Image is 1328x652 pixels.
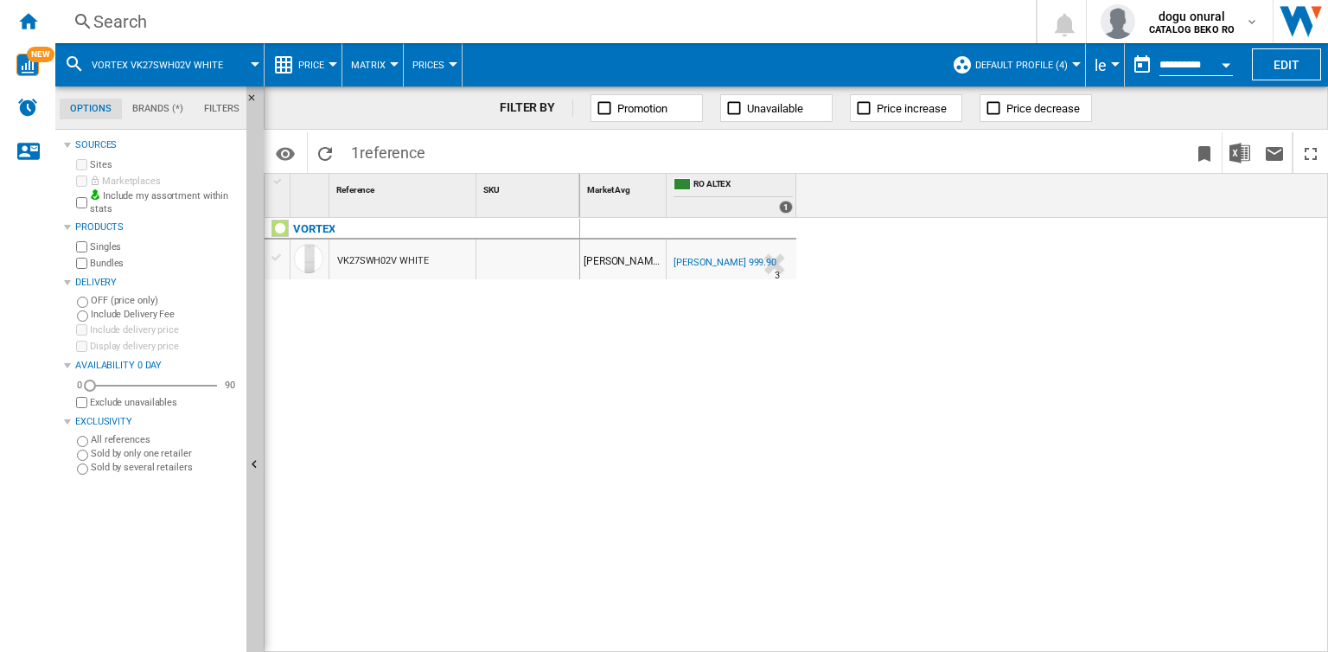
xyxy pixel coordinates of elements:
[91,433,239,446] label: All references
[980,94,1092,122] button: Price decrease
[90,323,239,336] label: Include delivery price
[91,308,239,321] label: Include Delivery Fee
[693,178,793,193] span: RO ALTEX
[90,377,217,394] md-slider: Availability
[122,99,194,119] md-tab-item: Brands (*)
[351,43,394,86] button: Matrix
[952,43,1076,86] div: Default profile (4)
[77,297,88,308] input: OFF (price only)
[194,99,250,119] md-tab-item: Filters
[76,159,87,170] input: Sites
[75,138,239,152] div: Sources
[308,132,342,173] button: Reload
[1223,132,1257,173] button: Download in Excel
[298,60,324,71] span: Price
[75,359,239,373] div: Availability 0 Day
[91,294,239,307] label: OFF (price only)
[500,99,573,117] div: FILTER BY
[1187,132,1222,173] button: Bookmark this report
[1210,47,1242,78] button: Open calendar
[720,94,833,122] button: Unavailable
[1095,56,1107,74] span: le
[337,241,428,281] div: VK27SWH02V WHITE
[483,185,500,195] span: SKU
[90,257,239,270] label: Bundles
[1229,143,1250,163] img: excel-24x24.png
[1257,132,1292,173] button: Send this report by email
[670,174,796,217] div: RO ALTEX 1 offers sold by RO ALTEX
[975,60,1068,71] span: Default profile (4)
[27,47,54,62] span: NEW
[220,379,239,392] div: 90
[294,174,329,201] div: Sort None
[584,174,666,201] div: Sort None
[92,60,223,71] span: VORTEX VK27SWH02V WHITE
[90,189,239,216] label: Include my assortment within stats
[412,43,453,86] button: Prices
[587,185,630,195] span: Market Avg
[351,60,386,71] span: Matrix
[1252,48,1321,80] button: Edit
[60,99,122,119] md-tab-item: Options
[1149,24,1235,35] b: CATALOG BEKO RO
[76,176,87,187] input: Marketplaces
[584,174,666,201] div: Market Avg Sort None
[342,132,434,169] span: 1
[90,158,239,171] label: Sites
[90,175,239,188] label: Marketplaces
[90,240,239,253] label: Singles
[273,43,333,86] div: Price
[850,94,962,122] button: Price increase
[480,174,579,201] div: Sort None
[92,43,240,86] button: VORTEX VK27SWH02V WHITE
[91,461,239,474] label: Sold by several retailers
[1101,4,1135,39] img: profile.jpg
[1095,43,1115,86] button: le
[1293,132,1328,173] button: Maximize
[76,341,87,352] input: Display delivery price
[617,102,667,115] span: Promotion
[1006,102,1080,115] span: Price decrease
[90,396,239,409] label: Exclude unavailables
[246,86,267,118] button: Hide
[76,258,87,269] input: Bundles
[412,60,444,71] span: Prices
[90,340,239,353] label: Display delivery price
[77,310,88,322] input: Include Delivery Fee
[333,174,476,201] div: Reference Sort None
[268,137,303,169] button: Options
[76,324,87,336] input: Include delivery price
[360,144,425,162] span: reference
[76,192,87,214] input: Include my assortment within stats
[480,174,579,201] div: SKU Sort None
[1125,48,1159,82] button: md-calendar
[64,43,255,86] div: VORTEX VK27SWH02V WHITE
[76,397,87,408] input: Display delivery price
[877,102,947,115] span: Price increase
[77,436,88,447] input: All references
[975,43,1076,86] button: Default profile (4)
[73,379,86,392] div: 0
[1086,43,1125,86] md-menu: Currency
[90,189,100,200] img: mysite-bg-18x18.png
[580,240,666,279] div: [PERSON_NAME] 999.90
[591,94,703,122] button: Promotion
[91,447,239,460] label: Sold by only one retailer
[747,102,803,115] span: Unavailable
[333,174,476,201] div: Sort None
[77,450,88,461] input: Sold by only one retailer
[75,276,239,290] div: Delivery
[93,10,991,34] div: Search
[75,415,239,429] div: Exclusivity
[17,97,38,118] img: alerts-logo.svg
[779,201,793,214] div: 1 offers sold by RO ALTEX
[775,267,780,284] div: Delivery Time : 3 days
[77,463,88,475] input: Sold by several retailers
[671,254,776,272] div: [PERSON_NAME] 999.90
[336,185,374,195] span: Reference
[75,221,239,234] div: Products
